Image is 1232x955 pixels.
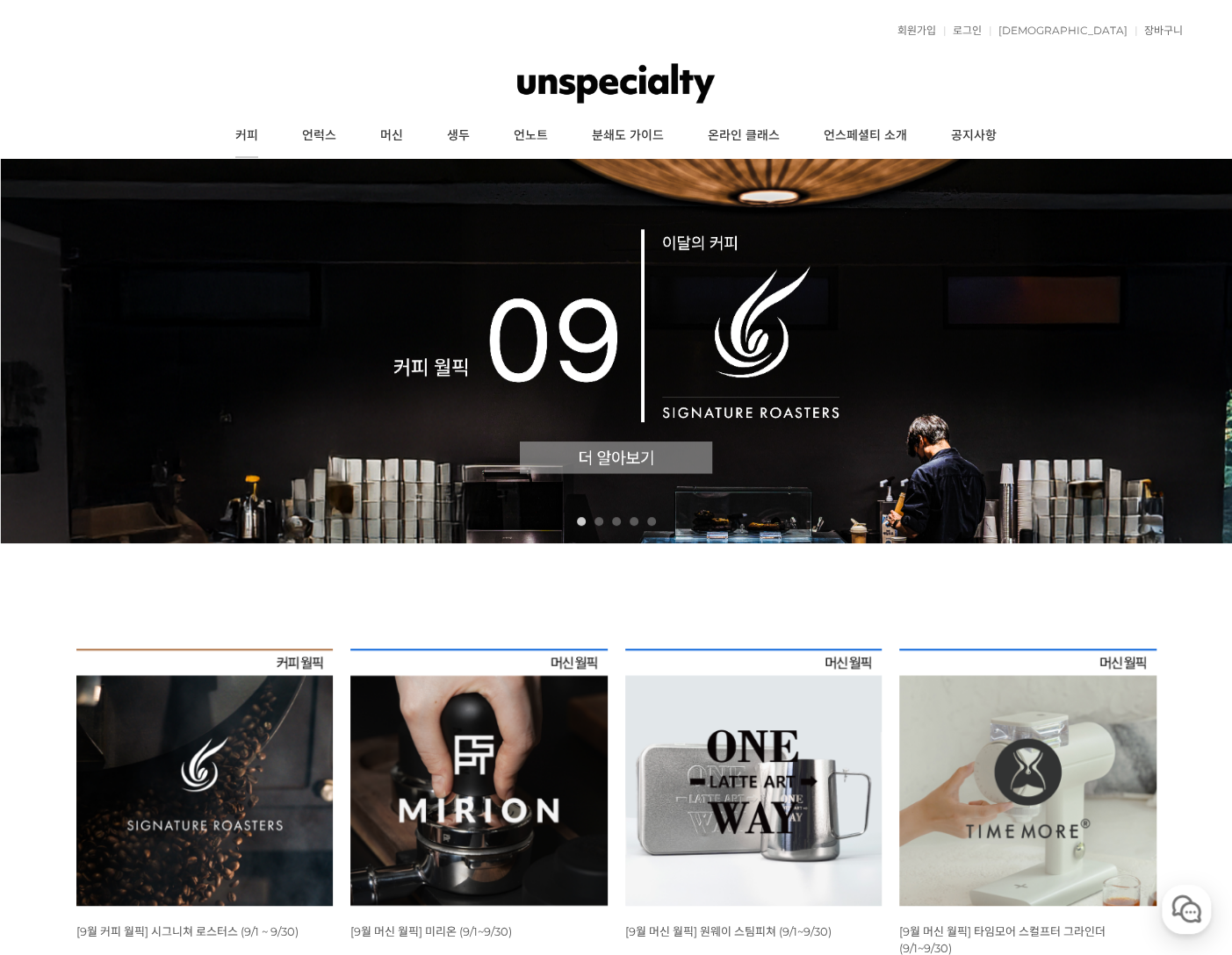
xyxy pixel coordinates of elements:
[625,924,832,938] a: [9월 머신 월픽] 원웨이 스팀피쳐 (9/1~9/30)
[990,25,1128,36] a: [DEMOGRAPHIC_DATA]
[630,517,638,526] a: 4
[594,517,603,526] a: 2
[116,556,227,600] a: 대화
[929,114,1019,158] a: 공지사항
[899,924,1106,955] a: [9월 머신 월픽] 타임모어 스컬프터 그라인더 (9/1~9/30)
[350,649,608,906] img: 9월 머신 월픽 미리온
[213,114,280,158] a: 커피
[492,114,570,158] a: 언노트
[889,25,936,36] a: 회원가입
[577,517,586,526] a: 1
[76,649,334,906] img: [9월 커피 월픽] 시그니쳐 로스터스 (9/1 ~ 9/30)
[271,583,292,597] span: 설정
[358,114,425,158] a: 머신
[280,114,358,158] a: 언럭스
[1135,25,1183,36] a: 장바구니
[517,57,715,110] img: 언스페셜티 몰
[161,584,182,598] span: 대화
[899,649,1156,906] img: 9월 머신 월픽 타임모어 스컬프터
[5,556,116,600] a: 홈
[55,583,66,597] span: 홈
[802,114,929,158] a: 언스페셜티 소개
[686,114,802,158] a: 온라인 클래스
[570,114,686,158] a: 분쇄도 가이드
[647,517,656,526] a: 5
[612,517,621,526] a: 3
[425,114,492,158] a: 생두
[625,649,883,906] img: 9월 머신 월픽 원웨이 스팀피쳐
[227,556,337,600] a: 설정
[944,25,982,36] a: 로그인
[76,924,299,938] a: [9월 커피 월픽] 시그니쳐 로스터스 (9/1 ~ 9/30)
[350,924,512,938] a: [9월 머신 월픽] 미리온 (9/1~9/30)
